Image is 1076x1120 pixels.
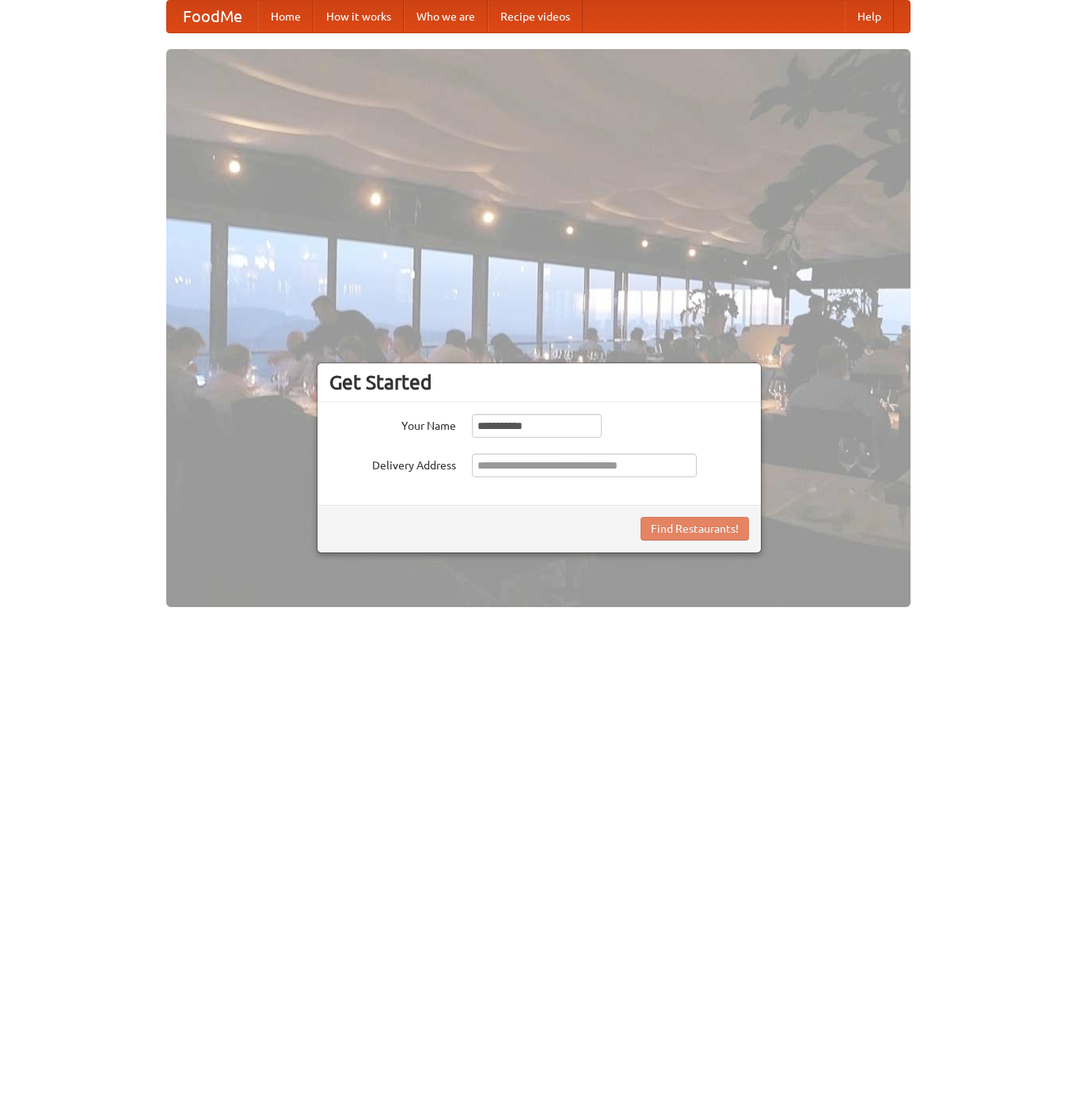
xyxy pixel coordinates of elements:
[329,414,456,434] label: Your Name
[258,1,314,32] a: Home
[488,1,583,32] a: Recipe videos
[329,370,749,394] h3: Get Started
[404,1,488,32] a: Who we are
[845,1,894,32] a: Help
[641,517,749,541] button: Find Restaurants!
[314,1,404,32] a: How it works
[167,1,258,32] a: FoodMe
[329,454,456,473] label: Delivery Address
